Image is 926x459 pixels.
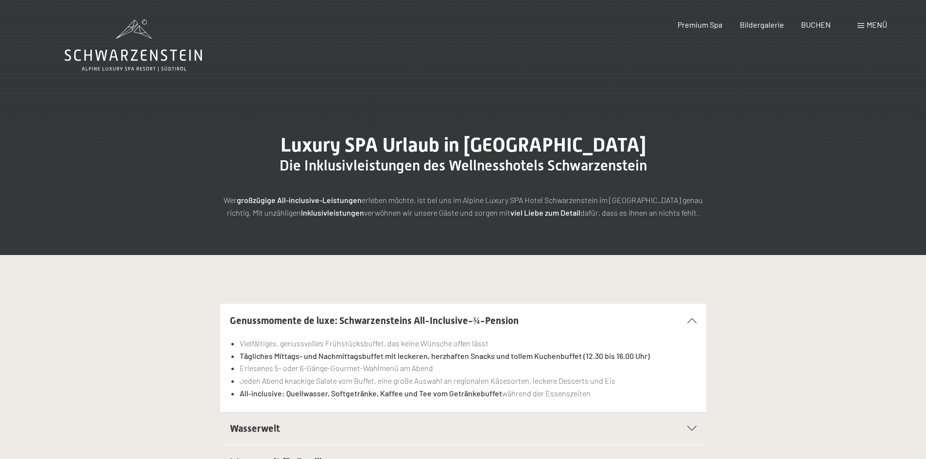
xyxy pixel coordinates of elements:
[220,194,706,219] p: Wer erleben möchte, ist bei uns im Alpine Luxury SPA Hotel Schwarzenstein im [GEOGRAPHIC_DATA] ge...
[240,362,696,374] li: Erlesenes 5- oder 6-Gänge-Gourmet-Wahlmenü am Abend
[740,20,784,29] a: Bildergalerie
[678,20,722,29] a: Premium Spa
[301,208,364,217] strong: Inklusivleistungen
[230,423,280,434] span: Wasserwelt
[280,134,646,156] span: Luxury SPA Urlaub in [GEOGRAPHIC_DATA]
[237,195,362,204] strong: großzügige All-inclusive-Leistungen
[280,157,647,174] span: Die Inklusivleistungen des Wellnesshotels Schwarzenstein
[240,337,696,350] li: Vielfältiges, genussvolles Frühstücksbuffet, das keine Wünsche offen lässt
[240,389,502,398] strong: All-inclusive: Quellwasser, Softgetränke, Kaffee und Tee vom Getränkebuffet
[510,208,580,217] strong: viel Liebe zum Detail
[801,20,831,29] a: BUCHEN
[240,351,650,360] strong: Tägliches Mittags- und Nachmittagsbuffet mit leckeren, herzhaften Snacks und tollem Kuchenbuffet ...
[230,315,519,326] span: Genussmomente de luxe: Schwarzensteins All-Inclusive-¾-Pension
[240,387,696,400] li: während der Essenszeiten
[240,374,696,387] li: Jeden Abend knackige Salate vom Buffet, eine große Auswahl an regionalen Käsesorten, leckere Dess...
[867,20,887,29] span: Menü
